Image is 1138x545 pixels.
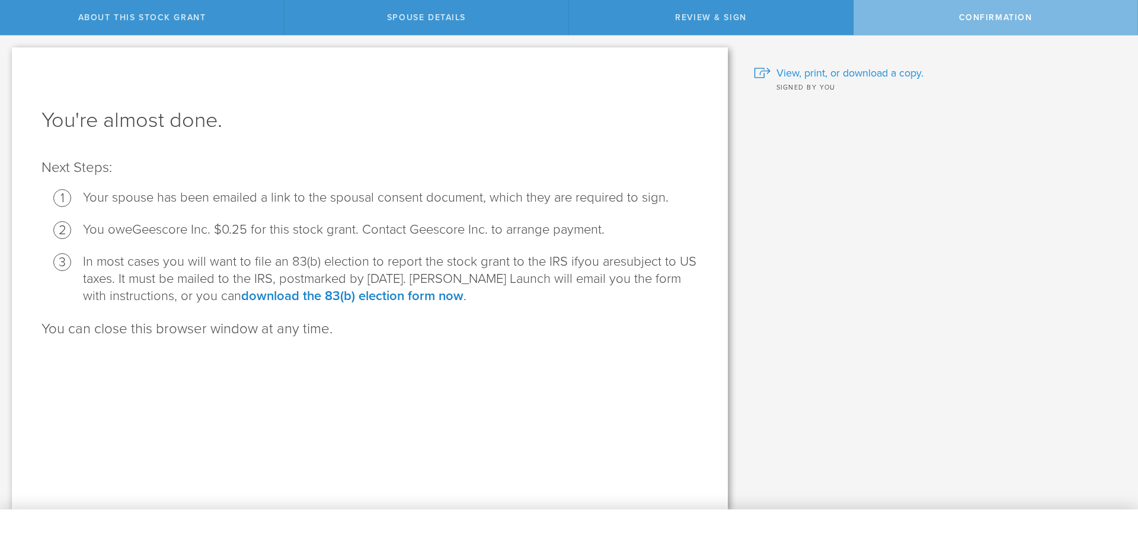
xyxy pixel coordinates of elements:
[1079,452,1138,509] iframe: Chat Widget
[83,222,132,237] span: You owe
[41,106,698,135] h1: You're almost done.
[675,12,747,23] span: Review & Sign
[754,81,1120,93] div: Signed by you
[41,158,698,177] p: Next Steps:
[78,12,206,23] span: About this stock grant
[241,288,463,304] a: download the 83(b) election form now
[83,221,698,238] li: Geescore Inc. $0.25 for this stock grant. Contact Geescore Inc. to arrange payment.
[387,12,466,23] span: Spouse Details
[41,320,698,339] p: You can close this browser window at any time.
[776,65,923,81] span: View, print, or download a copy.
[83,189,698,206] li: Your spouse has been emailed a link to the spousal consent document, which they are required to s...
[83,253,698,305] li: In most cases you will want to file an 83(b) election to report the stock grant to the IRS if sub...
[578,254,621,269] span: you are
[959,12,1032,23] span: Confirmation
